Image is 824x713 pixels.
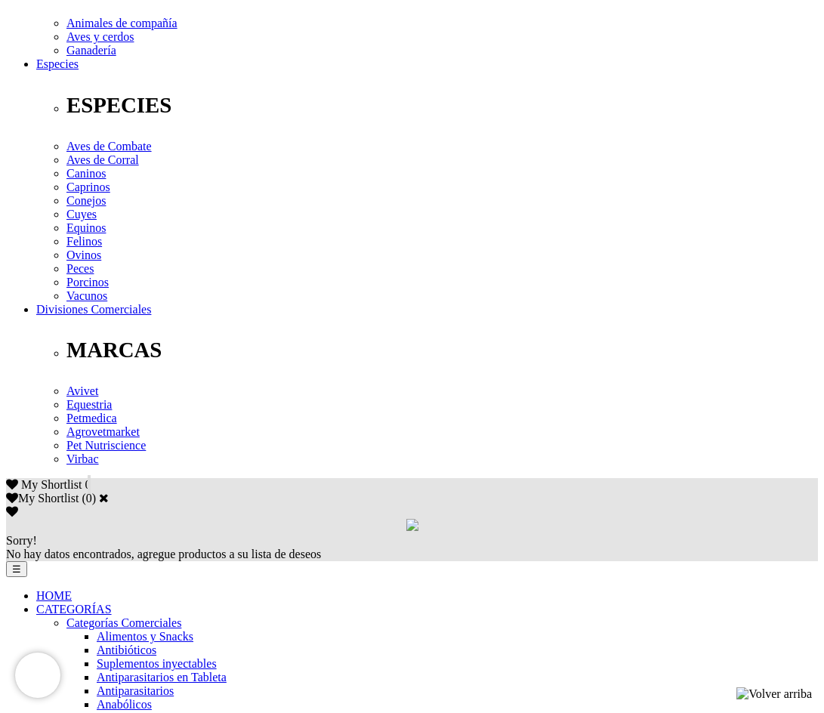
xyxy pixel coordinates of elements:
[66,93,818,118] p: ESPECIES
[66,452,99,465] a: Virbac
[36,57,79,70] a: Especies
[97,630,193,643] a: Alimentos y Snacks
[66,167,106,180] a: Caninos
[66,248,101,261] a: Ovinos
[66,17,177,29] a: Animales de compañía
[66,398,112,411] a: Equestria
[66,235,102,248] a: Felinos
[97,671,227,684] a: Antiparasitarios en Tableta
[99,492,109,504] a: Cerrar
[66,140,152,153] a: Aves de Combate
[6,492,79,505] label: My Shortlist
[66,616,181,629] a: Categorías Comerciales
[66,181,110,193] a: Caprinos
[97,657,217,670] a: Suplementos inyectables
[66,384,98,397] a: Avivet
[66,194,106,207] a: Conejos
[66,208,97,221] a: Cuyes
[36,603,112,616] a: CATEGORÍAS
[66,276,109,289] a: Porcinos
[66,289,107,302] a: Vacunos
[36,303,151,316] a: Divisiones Comerciales
[97,644,156,656] a: Antibióticos
[66,412,117,424] a: Petmedica
[66,439,146,452] a: Pet Nutriscience
[97,698,152,711] a: Anabólicos
[66,262,94,275] a: Peces
[97,684,174,697] a: Antiparasitarios
[66,425,140,438] a: Agrovetmarket
[66,221,106,234] a: Equinos
[736,687,812,701] img: Volver arriba
[82,492,96,505] span: ( )
[85,478,91,491] span: 0
[6,561,27,577] button: ☰
[6,534,37,547] span: Sorry!
[15,653,60,698] iframe: Brevo live chat
[66,30,134,43] a: Aves y cerdos
[66,338,818,363] p: MARCAS
[86,492,92,505] label: 0
[66,153,139,166] a: Aves de Corral
[36,589,72,602] a: HOME
[21,478,82,491] span: My Shortlist
[6,534,818,561] div: No hay datos encontrados, agregue productos a su lista de deseos
[406,519,418,531] img: loading.gif
[66,44,116,57] a: Ganadería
